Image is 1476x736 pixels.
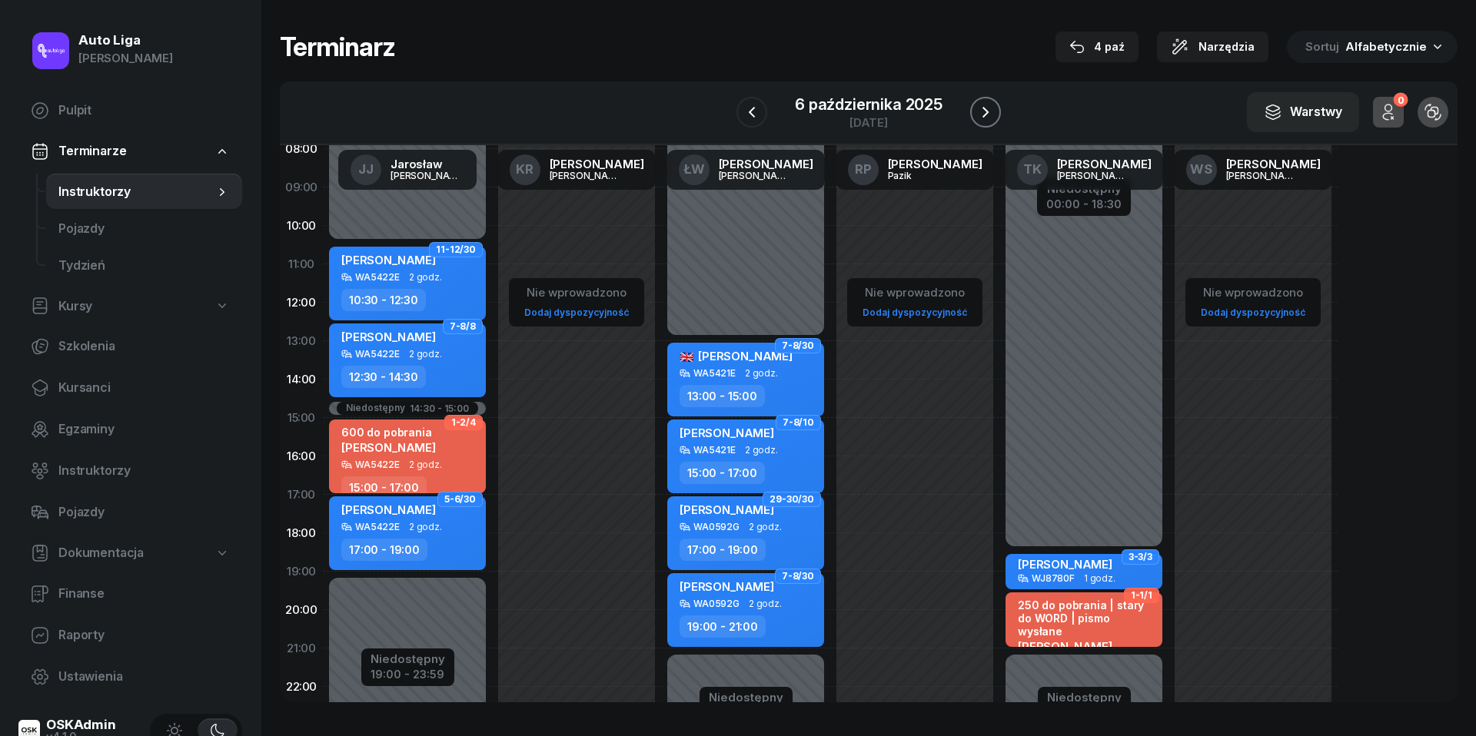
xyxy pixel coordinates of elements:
[1345,39,1427,54] span: Alfabetycznie
[280,130,323,168] div: 08:00
[1047,691,1122,703] div: Niedostępny
[409,522,442,532] span: 2 godz.
[1018,557,1112,572] span: [PERSON_NAME]
[683,163,705,176] span: ŁW
[409,349,442,360] span: 2 godz.
[341,253,436,267] span: [PERSON_NAME]
[680,615,766,638] div: 19:00 - 21:00
[280,437,323,476] div: 16:00
[693,522,740,532] div: WA0592G
[46,247,242,284] a: Tydzień
[1157,31,1268,62] button: Narzędzia
[280,360,323,399] div: 14:00
[680,539,766,561] div: 17:00 - 19:00
[58,337,230,356] span: Szkolenia
[451,421,476,424] span: 1-2/4
[371,650,445,684] button: Niedostępny19:00 - 23:59
[1131,594,1152,597] span: 1-1/1
[1129,555,1152,559] span: 3-3/3
[58,297,92,317] span: Kursy
[770,498,814,501] span: 29-30/30
[409,459,442,470] span: 2 godz.
[355,522,400,532] div: WA5422E
[1226,158,1321,170] div: [PERSON_NAME]
[450,325,476,328] span: 7-8/8
[680,502,774,517] span: [PERSON_NAME]
[78,34,173,47] div: Auto Liga
[1084,573,1115,584] span: 1 godz.
[693,598,740,608] div: WA0592G
[58,543,144,563] span: Dokumentacja
[745,445,778,456] span: 2 godz.
[719,158,813,170] div: [PERSON_NAME]
[1305,37,1342,57] span: Sortuj
[58,219,230,239] span: Pojazdy
[693,368,736,378] div: WA5421E
[1247,92,1359,132] button: Warstwy
[749,598,782,609] span: 2 godz.
[680,349,793,363] span: [PERSON_NAME]
[709,688,783,722] button: Niedostępny21:00 - 23:59
[58,419,230,439] span: Egzaminy
[1195,280,1311,325] button: Nie wprowadzonoDodaj dyspozycyjność
[888,158,982,170] div: [PERSON_NAME]
[280,629,323,668] div: 21:00
[1057,171,1131,181] div: [PERSON_NAME]
[667,150,826,190] a: ŁW[PERSON_NAME][PERSON_NAME]
[1047,688,1122,722] button: Niedostępny21:00 - 23:59
[1005,150,1164,190] a: TK[PERSON_NAME][PERSON_NAME]
[719,171,793,181] div: [PERSON_NAME]
[58,182,214,202] span: Instruktorzy
[836,150,995,190] a: RP[PERSON_NAME]Pazik
[280,591,323,629] div: 20:00
[1046,194,1122,211] div: 00:00 - 18:30
[341,366,426,388] div: 12:30 - 14:30
[856,283,973,303] div: Nie wprowadzono
[18,289,242,324] a: Kursy
[856,303,973,321] a: Dodaj dyspozycyjność
[341,289,426,311] div: 10:30 - 12:30
[358,163,374,176] span: JJ
[1264,102,1342,122] div: Warstwy
[518,303,635,321] a: Dodaj dyspozycyjność
[1032,573,1075,583] div: WJ8780F
[346,403,405,413] div: Niedostępny
[346,403,469,413] button: Niedostępny14:30 - 15:00
[680,385,765,407] div: 13:00 - 15:00
[58,625,230,645] span: Raporty
[18,370,242,406] a: Kursanci
[745,368,778,379] span: 2 godz.
[1174,150,1333,190] a: WS[PERSON_NAME][PERSON_NAME]
[518,280,635,325] button: Nie wprowadzonoDodaj dyspozycyjność
[355,349,400,359] div: WA5422E
[371,653,445,665] div: Niedostępny
[280,207,323,245] div: 10:00
[782,344,814,347] span: 7-8/30
[341,330,436,344] span: [PERSON_NAME]
[680,579,774,594] span: [PERSON_NAME]
[58,101,230,121] span: Pulpit
[78,48,173,68] div: [PERSON_NAME]
[280,283,323,322] div: 12:00
[58,141,126,161] span: Terminarze
[280,399,323,437] div: 15:00
[58,461,230,481] span: Instruktorzy
[18,453,242,489] a: Instruktorzy
[410,403,469,413] div: 14:30 - 15:00
[749,522,782,532] span: 2 godz.
[795,97,942,112] div: 6 października 2025
[58,502,230,522] span: Pojazdy
[355,272,400,282] div: WA5422E
[795,117,942,128] div: [DATE]
[371,665,445,681] div: 19:00 - 23:59
[1287,31,1458,63] button: Sortuj Alfabetycznie
[280,476,323,514] div: 17:00
[1046,180,1122,214] button: Niedostępny00:00 - 18:30
[1023,163,1042,176] span: TK
[1069,38,1125,56] div: 4 paź
[391,171,464,181] div: [PERSON_NAME]
[46,174,242,211] a: Instruktorzy
[18,328,242,365] a: Szkolenia
[280,668,323,706] div: 22:00
[782,575,814,578] span: 7-8/30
